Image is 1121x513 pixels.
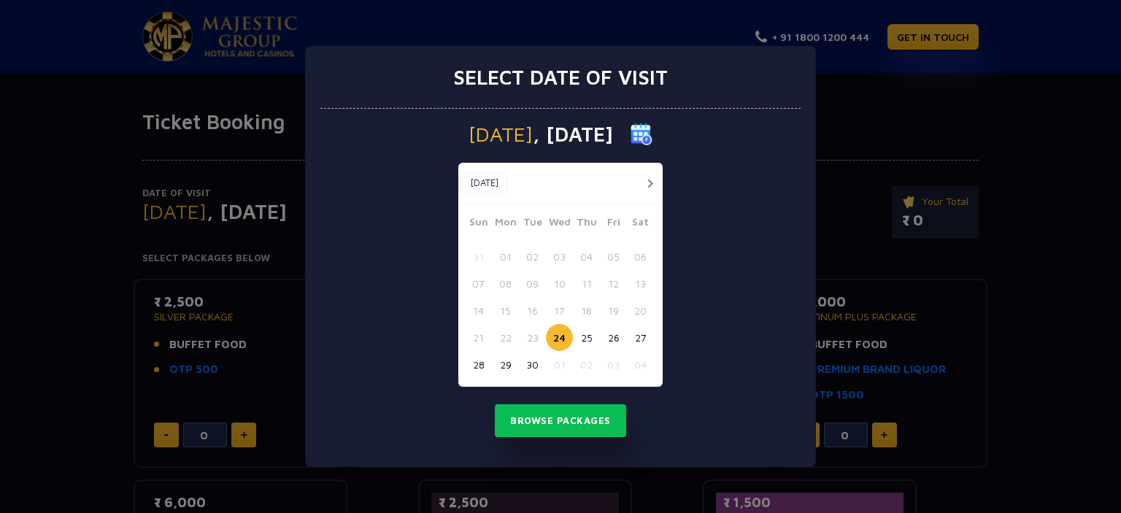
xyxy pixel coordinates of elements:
button: 26 [600,324,627,351]
button: 14 [465,297,492,324]
button: 30 [519,351,546,378]
button: 28 [465,351,492,378]
button: 06 [627,243,654,270]
button: 23 [519,324,546,351]
button: 29 [492,351,519,378]
button: 27 [627,324,654,351]
button: 09 [519,270,546,297]
button: 01 [546,351,573,378]
span: [DATE] [469,124,533,144]
button: 25 [573,324,600,351]
button: 01 [492,243,519,270]
button: Browse Packages [495,404,626,438]
button: 17 [546,297,573,324]
button: 08 [492,270,519,297]
span: Sat [627,214,654,234]
button: 03 [546,243,573,270]
button: 13 [627,270,654,297]
h3: Select date of visit [453,65,668,90]
button: 18 [573,297,600,324]
button: 24 [546,324,573,351]
span: , [DATE] [533,124,613,144]
button: 07 [465,270,492,297]
button: 16 [519,297,546,324]
button: 10 [546,270,573,297]
button: 11 [573,270,600,297]
span: Sun [465,214,492,234]
span: Mon [492,214,519,234]
button: 04 [573,243,600,270]
button: 02 [519,243,546,270]
span: Tue [519,214,546,234]
button: 20 [627,297,654,324]
img: calender icon [631,123,652,145]
button: 12 [600,270,627,297]
button: 04 [627,351,654,378]
button: 31 [465,243,492,270]
button: 03 [600,351,627,378]
span: Wed [546,214,573,234]
button: 05 [600,243,627,270]
button: 19 [600,297,627,324]
button: 21 [465,324,492,351]
span: Fri [600,214,627,234]
button: 15 [492,297,519,324]
button: 02 [573,351,600,378]
button: [DATE] [462,172,506,194]
button: 22 [492,324,519,351]
span: Thu [573,214,600,234]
